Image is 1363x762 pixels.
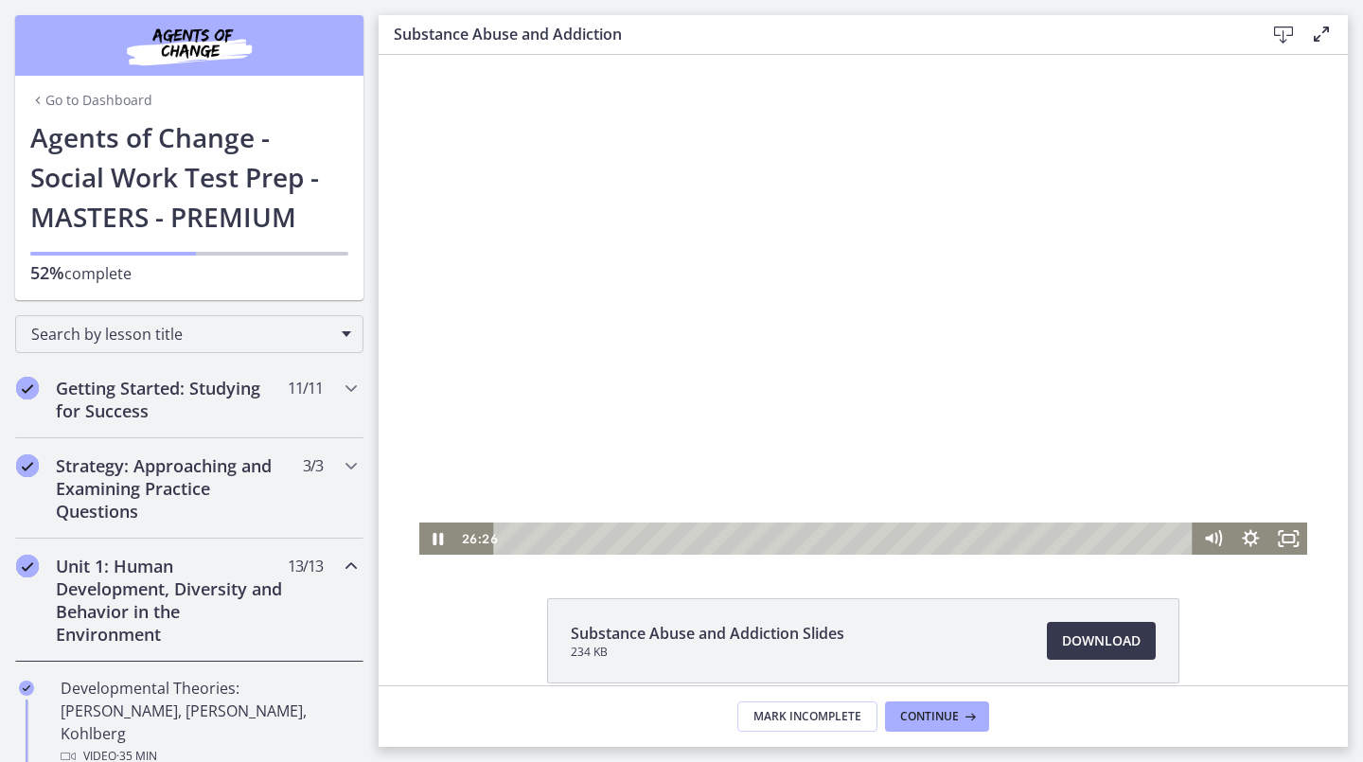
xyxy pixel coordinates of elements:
button: Fullscreen [891,468,929,500]
h3: Substance Abuse and Addiction [394,23,1234,45]
img: Agents of Change Social Work Test Prep [76,23,303,68]
button: Continue [885,701,989,732]
button: Mute [815,468,853,500]
span: 3 / 3 [303,454,323,477]
span: Continue [900,709,959,724]
i: Completed [16,377,39,399]
span: 52% [30,261,64,284]
i: Completed [16,454,39,477]
span: Mark Incomplete [753,709,861,724]
p: complete [30,261,348,285]
h2: Getting Started: Studying for Success [56,377,287,422]
span: 234 KB [571,645,844,660]
span: Download [1062,629,1141,652]
i: Completed [19,681,34,696]
h1: Agents of Change - Social Work Test Prep - MASTERS - PREMIUM [30,117,348,237]
span: 13 / 13 [288,555,323,577]
i: Completed [16,555,39,577]
span: Substance Abuse and Addiction Slides [571,622,844,645]
a: Download [1047,622,1156,660]
button: Show settings menu [853,468,891,500]
div: Search by lesson title [15,315,363,353]
button: Mark Incomplete [737,701,877,732]
span: Search by lesson title [31,324,332,345]
h2: Unit 1: Human Development, Diversity and Behavior in the Environment [56,555,287,646]
h2: Strategy: Approaching and Examining Practice Questions [56,454,287,523]
a: Go to Dashboard [30,91,152,110]
iframe: Video Lesson [379,55,1348,555]
span: 11 / 11 [288,377,323,399]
